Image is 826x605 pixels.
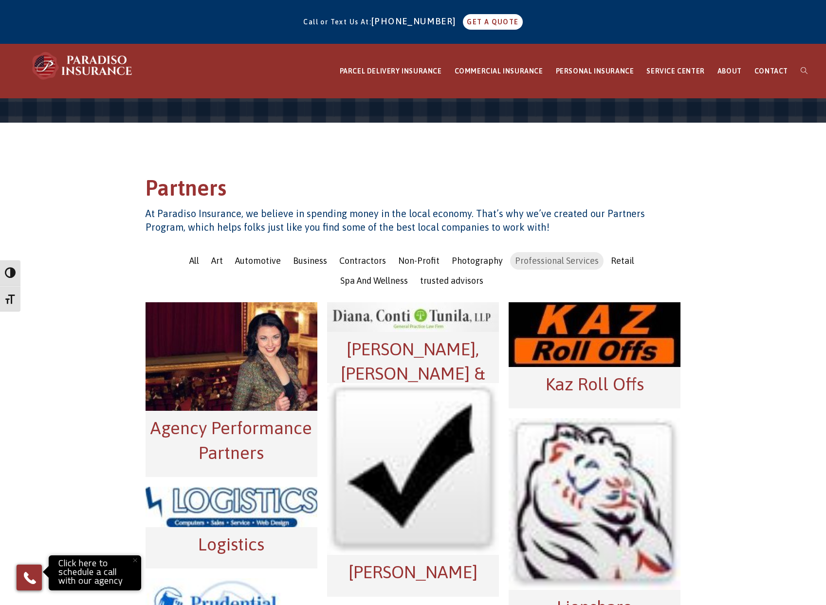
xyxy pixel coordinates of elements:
span: CONTACT [754,67,788,75]
span: PERSONAL INSURANCE [556,67,634,75]
a: CONTACT [748,44,794,98]
span: All [189,256,199,266]
h2: Kaz Roll Offs [514,372,676,396]
span: Spa And Wellness [340,275,408,286]
p: Click here to schedule a call with our agency [51,558,139,588]
h2: Logistics [150,532,312,556]
span: Call or Text Us At: [303,18,371,26]
img: Phone icon [22,570,37,586]
span: Photography [452,256,503,266]
span: trusted advisors [420,275,483,286]
button: Close [124,550,146,571]
h2: Agency Performance Partners [150,416,312,465]
span: SERVICE CENTER [646,67,704,75]
h2: [PERSON_NAME], [PERSON_NAME] & [PERSON_NAME] [332,337,494,410]
span: ABOUT [717,67,742,75]
span: Automotive [235,256,281,266]
span: PARCEL DELIVERY INSURANCE [340,67,442,75]
h1: Partners [146,174,681,207]
h4: At Paradiso Insurance, we believe in spending money in the local economy. That’s why we’ve create... [146,207,681,234]
a: PERSONAL INSURANCE [550,44,641,98]
a: ABOUT [711,44,748,98]
span: Contractors [339,256,386,266]
a: COMMERCIAL INSURANCE [448,44,550,98]
span: Non-Profit [398,256,440,266]
h2: [PERSON_NAME] [332,560,494,584]
img: Paradiso Insurance [29,51,136,80]
a: [PHONE_NUMBER] [371,16,461,26]
span: COMMERCIAL INSURANCE [455,67,543,75]
span: Business [293,256,327,266]
span: Professional Services [515,256,599,266]
span: Retail [611,256,634,266]
a: GET A QUOTE [463,14,522,30]
span: Art [211,256,223,266]
a: SERVICE CENTER [640,44,711,98]
a: PARCEL DELIVERY INSURANCE [333,44,448,98]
